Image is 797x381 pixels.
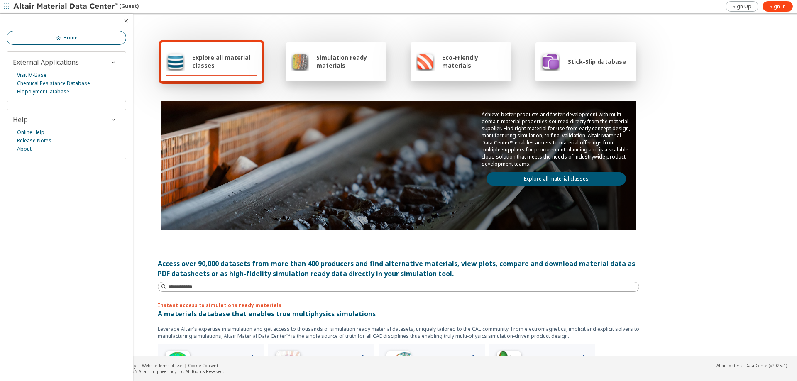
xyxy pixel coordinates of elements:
span: Home [64,34,78,41]
p: Leverage Altair’s expertise in simulation and get access to thousands of simulation ready materia... [158,325,639,339]
span: Altair Material Data Center [716,363,769,369]
a: Sign Up [726,1,758,12]
a: Chemical Resistance Database [17,79,90,88]
a: Release Notes [17,137,51,145]
a: Explore all material classes [487,172,626,186]
span: Sign In [770,3,786,10]
a: Cookie Consent [188,363,218,369]
p: Instant access to simulations ready materials [158,302,639,309]
img: High Frequency Icon [161,348,194,381]
span: Simulation ready materials [316,54,381,69]
img: Explore all material classes [166,51,185,71]
span: Eco-Friendly materials [442,54,506,69]
img: Crash Analyses Icon [492,348,526,381]
a: Online Help [17,128,44,137]
img: Altair Material Data Center [13,2,119,11]
a: Visit M-Base [17,71,46,79]
div: (Guest) [13,2,139,11]
div: (v2025.1) [716,363,787,369]
div: Access over 90,000 datasets from more than 400 producers and find alternative materials, view plo... [158,259,639,278]
img: Eco-Friendly materials [416,51,435,71]
img: Simulation ready materials [291,51,309,71]
a: About [17,145,32,153]
a: Website Terms of Use [142,363,182,369]
span: Explore all material classes [192,54,257,69]
span: Sign Up [733,3,751,10]
img: Structural Analyses Icon [382,348,415,381]
a: Biopolymer Database [17,88,69,96]
p: A materials database that enables true multiphysics simulations [158,309,639,319]
a: Home [7,31,126,45]
img: Low Frequency Icon [271,348,305,381]
span: Stick-Slip database [568,58,626,66]
img: Stick-Slip database [540,51,560,71]
div: © 2025 Altair Engineering, Inc. All Rights Reserved. [123,369,224,374]
span: Help [13,115,28,124]
a: Sign In [763,1,793,12]
p: Achieve better products and faster development with multi-domain material properties sourced dire... [482,111,631,167]
span: External Applications [13,58,79,67]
